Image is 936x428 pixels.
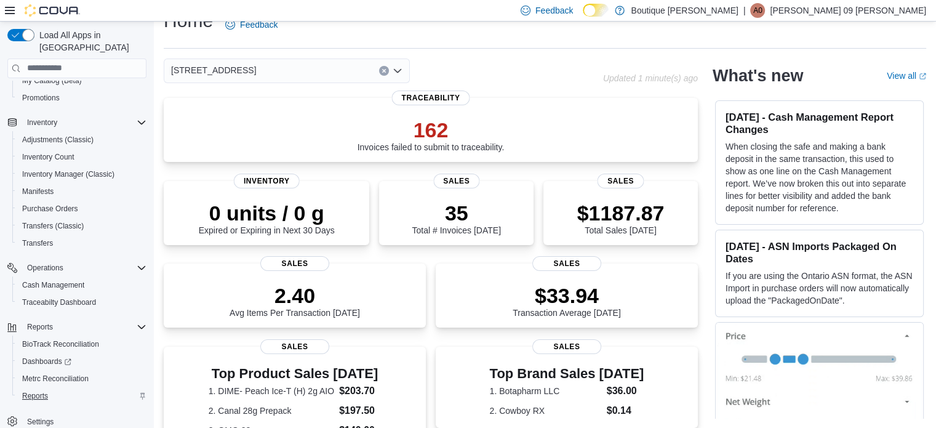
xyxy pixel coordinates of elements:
a: My Catalog (Beta) [17,73,87,88]
button: Reports [12,387,151,405]
span: Inventory Count [22,152,74,162]
span: Feedback [535,4,573,17]
dd: $197.50 [339,403,381,418]
span: Cash Management [22,280,84,290]
button: Metrc Reconciliation [12,370,151,387]
dd: $36.00 [607,384,644,398]
button: Purchase Orders [12,200,151,217]
p: $33.94 [513,283,621,308]
a: Purchase Orders [17,201,83,216]
span: Metrc Reconciliation [22,374,89,384]
span: My Catalog (Beta) [17,73,146,88]
p: Boutique [PERSON_NAME] [631,3,738,18]
span: Traceabilty Dashboard [17,295,146,310]
a: Adjustments (Classic) [17,132,98,147]
button: Open list of options [393,66,402,76]
button: Transfers [12,235,151,252]
span: Inventory Manager (Classic) [22,169,114,179]
span: Load All Apps in [GEOGRAPHIC_DATA] [34,29,146,54]
a: BioTrack Reconciliation [17,337,104,352]
span: Sales [598,174,644,188]
p: 162 [358,118,505,142]
span: Sales [532,339,601,354]
div: Expired or Expiring in Next 30 Days [199,201,335,235]
button: Reports [2,318,151,336]
span: Metrc Reconciliation [17,371,146,386]
span: Settings [27,417,54,427]
span: Purchase Orders [22,204,78,214]
a: Manifests [17,184,58,199]
span: Adjustments (Classic) [17,132,146,147]
p: When closing the safe and making a bank deposit in the same transaction, this used to show as one... [726,140,913,214]
div: Total Sales [DATE] [577,201,665,235]
span: Inventory [27,118,57,127]
span: Promotions [22,93,60,103]
span: Inventory [22,115,146,130]
p: | [743,3,746,18]
p: $1187.87 [577,201,665,225]
span: Transfers (Classic) [17,219,146,233]
span: Reports [27,322,53,332]
p: 2.40 [230,283,360,308]
p: 35 [412,201,500,225]
dt: 1. DIME- Peach Ice-T (H) 2g AIO [209,385,334,397]
span: Traceabilty Dashboard [22,297,96,307]
span: Sales [532,256,601,271]
span: A0 [753,3,762,18]
span: Promotions [17,91,146,105]
a: Metrc Reconciliation [17,371,94,386]
dt: 2. Cowboy RX [490,405,602,417]
span: Operations [22,260,146,275]
span: Inventory [234,174,300,188]
a: Transfers [17,236,58,251]
span: Manifests [17,184,146,199]
span: [STREET_ADDRESS] [171,63,256,78]
span: Inventory Count [17,150,146,164]
div: Avg Items Per Transaction [DATE] [230,283,360,318]
a: Inventory Manager (Classic) [17,167,119,182]
dd: $0.14 [607,403,644,418]
span: My Catalog (Beta) [22,76,82,86]
p: 0 units / 0 g [199,201,335,225]
a: Promotions [17,91,65,105]
span: Operations [27,263,63,273]
a: Transfers (Classic) [17,219,89,233]
span: Transfers [17,236,146,251]
span: Dashboards [22,357,71,366]
button: Inventory Manager (Classic) [12,166,151,183]
div: Angelica 09 Ruelas [750,3,765,18]
span: Traceability [391,91,470,105]
a: Dashboards [12,353,151,370]
a: Dashboards [17,354,76,369]
span: Reports [17,389,146,403]
span: Inventory Manager (Classic) [17,167,146,182]
button: Operations [22,260,68,275]
div: Invoices failed to submit to traceability. [358,118,505,152]
span: Reports [22,320,146,334]
span: Manifests [22,187,54,196]
a: Cash Management [17,278,89,293]
span: Sales [260,339,329,354]
button: Inventory [22,115,62,130]
span: Transfers (Classic) [22,221,84,231]
button: Inventory Count [12,148,151,166]
h3: Top Product Sales [DATE] [209,366,382,381]
div: Transaction Average [DATE] [513,283,621,318]
img: Cova [25,4,80,17]
svg: External link [919,73,926,80]
span: Purchase Orders [17,201,146,216]
a: View allExternal link [887,71,926,81]
span: Reports [22,391,48,401]
span: Dashboards [17,354,146,369]
button: Reports [22,320,58,334]
a: Traceabilty Dashboard [17,295,101,310]
button: My Catalog (Beta) [12,72,151,89]
dt: 1. Botapharm LLC [490,385,602,397]
span: BioTrack Reconciliation [22,339,99,349]
p: If you are using the Ontario ASN format, the ASN Import in purchase orders will now automatically... [726,270,913,307]
button: Transfers (Classic) [12,217,151,235]
a: Inventory Count [17,150,79,164]
button: Inventory [2,114,151,131]
p: Updated 1 minute(s) ago [603,73,698,83]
